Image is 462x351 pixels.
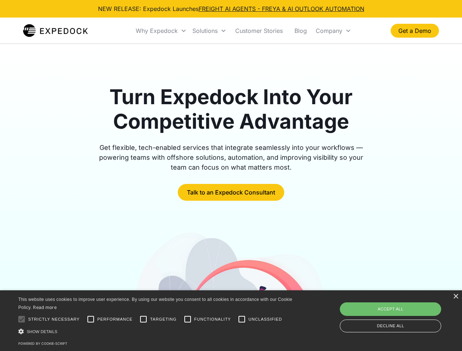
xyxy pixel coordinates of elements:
[391,24,439,38] a: Get a Demo
[248,316,282,322] span: Unclassified
[27,329,57,334] span: Show details
[91,85,372,134] h1: Turn Expedock Into Your Competitive Advantage
[199,5,364,12] a: FREIGHT AI AGENTS - FREYA & AI OUTLOOK AUTOMATION
[18,341,67,346] a: Powered by cookie-script
[229,18,289,43] a: Customer Stories
[18,328,295,335] div: Show details
[178,184,284,201] a: Talk to an Expedock Consultant
[192,27,218,34] div: Solutions
[194,316,231,322] span: Functionality
[189,18,229,43] div: Solutions
[23,23,88,38] a: home
[289,18,313,43] a: Blog
[18,297,292,310] span: This website uses cookies to improve user experience. By using our website you consent to all coo...
[28,316,80,322] span: Strictly necessary
[150,316,176,322] span: Targeting
[136,27,178,34] div: Why Expedock
[316,27,342,34] div: Company
[313,18,354,43] div: Company
[340,272,462,351] iframe: Chat Widget
[97,316,133,322] span: Performance
[133,18,189,43] div: Why Expedock
[33,305,57,310] a: Read more
[98,4,364,13] div: NEW RELEASE: Expedock Launches
[23,23,88,38] img: Expedock Logo
[91,143,372,172] div: Get flexible, tech-enabled services that integrate seamlessly into your workflows — powering team...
